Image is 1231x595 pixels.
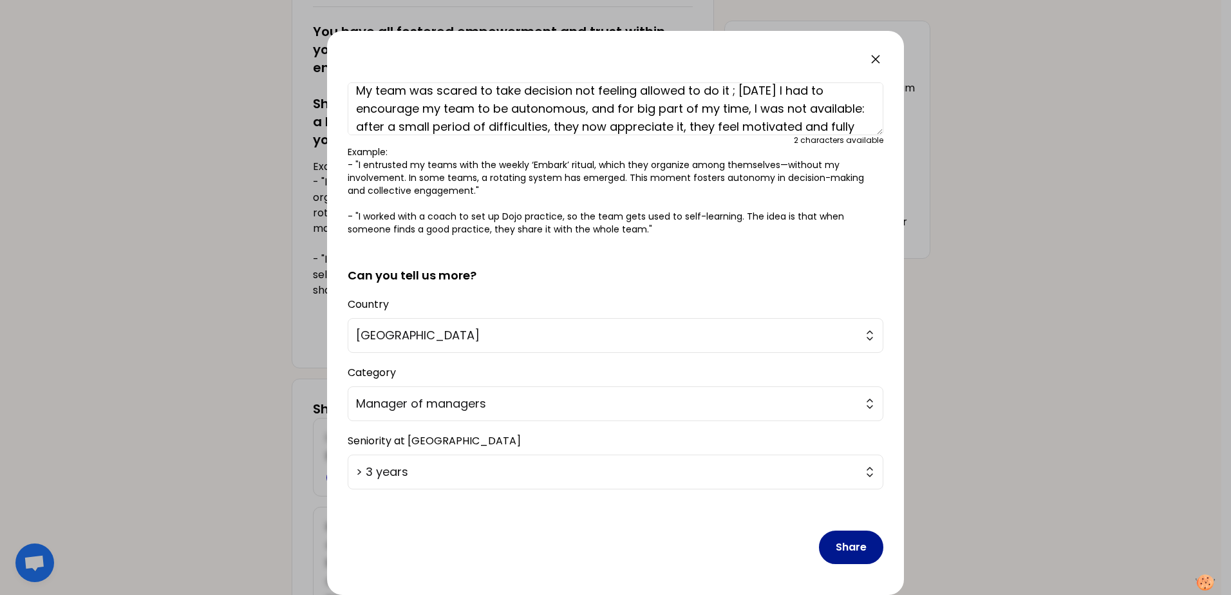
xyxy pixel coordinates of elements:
[356,395,857,413] span: Manager of managers
[348,146,883,236] p: Example: - "I entrusted my teams with the weekly ‘Embark’ ritual, which they organize among thems...
[348,318,883,353] button: [GEOGRAPHIC_DATA]
[794,135,883,146] div: 2 characters available
[348,433,521,448] label: Seniority at [GEOGRAPHIC_DATA]
[356,463,857,481] span: > 3 years
[348,455,883,489] button: > 3 years
[348,246,883,285] h2: Can you tell us more?
[348,297,389,312] label: Country
[819,531,883,564] button: Share
[356,326,857,345] span: [GEOGRAPHIC_DATA]
[348,82,883,135] textarea: My team was scared to take decision not feeling allowed to do it ; [DATE] I had to encourage my t...
[348,365,396,380] label: Category
[348,386,883,421] button: Manager of managers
